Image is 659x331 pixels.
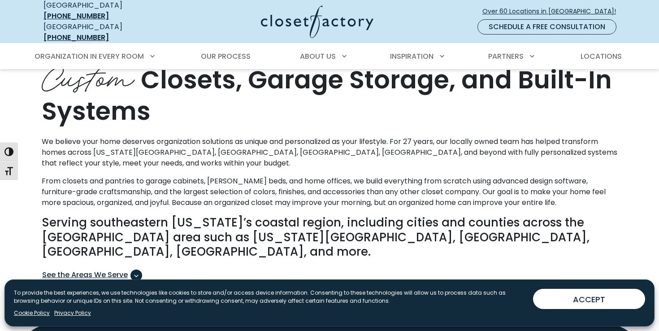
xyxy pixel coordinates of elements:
span: Partners [488,51,524,61]
span: Built-In Systems [42,62,612,128]
span: Over 60 Locations in [GEOGRAPHIC_DATA]! [482,7,623,16]
span: Serving southeastern [US_STATE]’s coastal region, including cities and counties across the [GEOGR... [42,214,590,260]
a: [PHONE_NUMBER] [43,32,109,43]
div: [GEOGRAPHIC_DATA] [43,22,173,43]
p: We believe your home deserves organization solutions as unique and personalized as your lifestyle... [42,136,617,169]
a: Schedule a Free Consultation [477,19,616,35]
p: To provide the best experiences, we use technologies like cookies to store and/or access device i... [14,289,526,305]
a: Privacy Policy [54,309,91,317]
nav: Primary Menu [28,44,631,69]
a: Over 60 Locations in [GEOGRAPHIC_DATA]! [482,4,624,19]
img: Closet Factory Logo [261,5,373,38]
span: Organization in Every Room [35,51,144,61]
a: [PHONE_NUMBER] [43,11,109,21]
span: Our Process [201,51,251,61]
button: ACCEPT [533,289,645,309]
span: See the Areas We Serve [42,270,142,281]
span: About Us [300,51,336,61]
p: From closets and pantries to garage cabinets, [PERSON_NAME] beds, and home offices, we build ever... [42,176,617,208]
span: Locations [581,51,622,61]
a: Cookie Policy [14,309,50,317]
span: Inspiration [390,51,434,61]
button: See the Areas We Serve [42,266,143,284]
span: Closets, Garage Storage, and [141,62,512,97]
span: Custom [42,52,135,98]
